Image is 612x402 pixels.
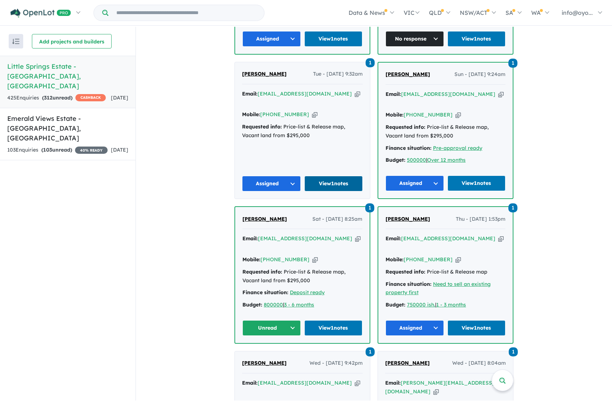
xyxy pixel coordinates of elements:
a: 1 [508,202,517,212]
a: [PHONE_NUMBER] [260,111,309,118]
a: [EMAIL_ADDRESS][DOMAIN_NAME] [401,235,495,242]
span: [PERSON_NAME] [242,360,287,366]
span: [PERSON_NAME] [242,216,287,222]
div: Price-list & Release map, Vacant land from $295,000 [242,268,362,285]
div: Price-list & Release map [386,268,505,276]
span: [PERSON_NAME] [385,360,430,366]
a: View1notes [447,175,506,191]
a: [PERSON_NAME] [386,215,430,224]
button: Copy [498,235,504,242]
button: Assigned [242,176,301,191]
strong: Finance situation: [386,281,432,287]
a: 1 - 3 months [436,301,466,308]
a: [PHONE_NUMBER] [404,256,453,263]
a: View1notes [304,31,363,47]
button: Copy [355,379,360,387]
span: 1 [365,203,374,212]
img: sort.svg [12,39,20,44]
span: 1 [366,347,375,356]
span: 1 [508,59,517,68]
strong: Mobile: [242,256,261,263]
a: 800000 [264,301,283,308]
span: Wed - [DATE] 8:04am [452,359,506,368]
a: Deposit ready [290,289,325,296]
strong: Budget: [386,301,405,308]
button: Assigned [386,320,444,336]
a: View1notes [304,176,363,191]
strong: Requested info: [386,268,425,275]
a: 1 [509,347,518,356]
strong: Email: [242,235,258,242]
button: Copy [355,90,360,98]
strong: Mobile: [386,256,404,263]
strong: Email: [242,90,258,97]
a: Over 12 months [427,157,466,163]
div: Price-list & Release map, Vacant land from $295,000 [386,123,505,140]
a: [PERSON_NAME] [386,70,430,79]
a: [PERSON_NAME] [242,359,287,368]
div: | [242,301,362,309]
strong: Email: [242,380,258,386]
span: [PERSON_NAME] [386,71,430,77]
strong: Requested info: [386,124,425,130]
a: [EMAIL_ADDRESS][DOMAIN_NAME] [258,90,352,97]
a: View1notes [447,320,506,336]
div: 103 Enquir ies [7,146,108,155]
a: 1 [508,58,517,68]
button: Copy [355,235,361,242]
a: [PHONE_NUMBER] [261,256,309,263]
u: 500000 [407,157,426,163]
span: 1 [508,203,517,212]
strong: Mobile: [386,111,404,118]
img: Openlot PRO Logo White [11,9,71,18]
strong: Requested info: [242,268,282,275]
div: | [386,156,505,165]
strong: Email: [386,235,401,242]
a: 750000 ish. [407,301,435,308]
div: Price-list & Release map, Vacant land from $295,000 [242,123,363,140]
input: Try estate name, suburb, builder or developer [110,5,263,21]
span: [DATE] [111,147,128,153]
button: Copy [455,256,461,263]
a: 1 [366,58,375,67]
span: Wed - [DATE] 9:42pm [309,359,363,368]
a: [PHONE_NUMBER] [404,111,453,118]
span: [PERSON_NAME] [242,71,287,77]
strong: Requested info: [242,123,282,130]
span: 312 [44,94,53,101]
a: View1notes [304,320,363,336]
button: Add projects and builders [32,34,112,48]
div: 425 Enquir ies [7,94,106,102]
strong: Email: [385,380,401,386]
a: Pre-approval ready [433,145,482,151]
span: Sat - [DATE] 8:25am [312,215,362,224]
strong: Email: [386,91,401,97]
span: CASHBACK [75,94,106,101]
span: info@oyo... [562,9,593,16]
u: 3 - 6 months [284,301,314,308]
a: 1 [365,202,374,212]
button: Assigned [242,31,301,47]
span: 1 [509,347,518,356]
button: Copy [433,388,439,395]
strong: ( unread) [41,147,72,153]
a: [EMAIL_ADDRESS][DOMAIN_NAME] [401,91,495,97]
a: [EMAIL_ADDRESS][DOMAIN_NAME] [258,380,352,386]
button: Copy [312,111,317,118]
strong: ( unread) [42,94,72,101]
button: No response [386,31,444,47]
strong: Budget: [242,301,262,308]
button: Copy [312,256,318,263]
span: [PERSON_NAME] [386,216,430,222]
a: [PERSON_NAME][EMAIL_ADDRESS][DOMAIN_NAME] [385,380,494,395]
span: Thu - [DATE] 1:53pm [456,215,505,224]
h5: Emerald Views Estate - [GEOGRAPHIC_DATA] , [GEOGRAPHIC_DATA] [7,114,128,143]
span: Sun - [DATE] 9:24am [454,70,505,79]
strong: Mobile: [242,111,260,118]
